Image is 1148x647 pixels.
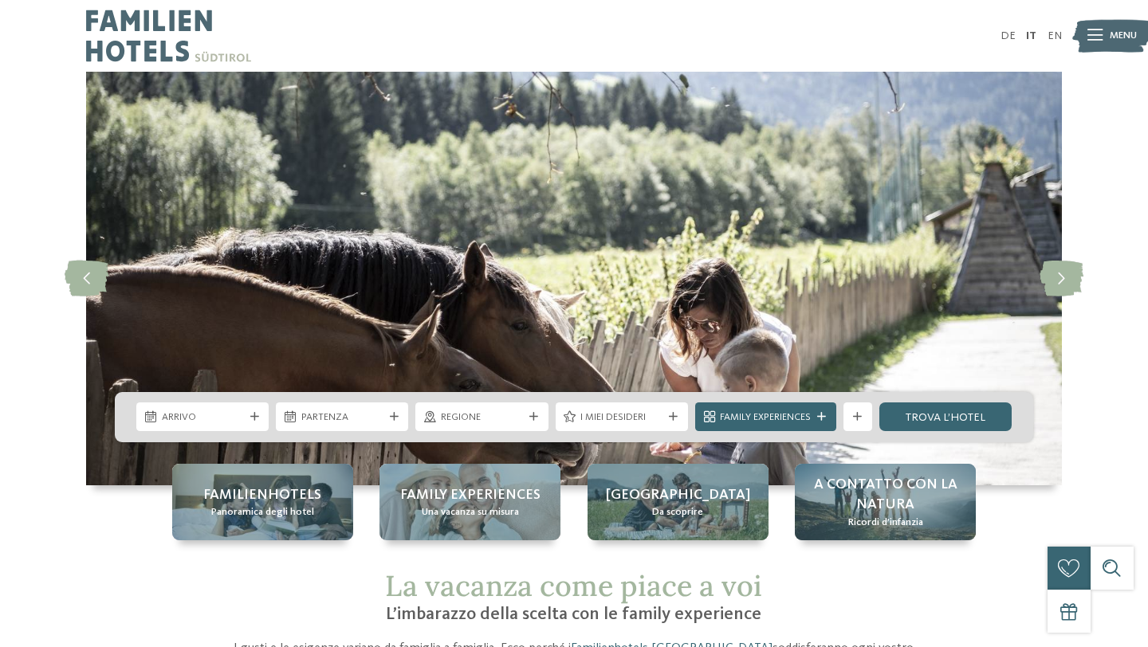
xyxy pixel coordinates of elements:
[795,464,976,540] a: Quale family experience volete vivere? A contatto con la natura Ricordi d’infanzia
[1048,30,1062,41] a: EN
[385,567,762,604] span: La vacanza come piace a voi
[379,464,560,540] a: Quale family experience volete vivere? Family experiences Una vacanza su misura
[211,505,314,520] span: Panoramica degli hotel
[809,475,961,515] span: A contatto con la natura
[879,402,1012,431] a: trova l’hotel
[1110,29,1137,43] span: Menu
[720,410,811,425] span: Family Experiences
[441,410,523,425] span: Regione
[386,606,761,623] span: L’imbarazzo della scelta con le family experience
[588,464,769,540] a: Quale family experience volete vivere? [GEOGRAPHIC_DATA] Da scoprire
[400,485,541,505] span: Family experiences
[848,516,923,530] span: Ricordi d’infanzia
[86,72,1062,485] img: Quale family experience volete vivere?
[652,505,703,520] span: Da scoprire
[580,410,662,425] span: I miei desideri
[422,505,519,520] span: Una vacanza su misura
[172,464,353,540] a: Quale family experience volete vivere? Familienhotels Panoramica degli hotel
[203,485,321,505] span: Familienhotels
[1001,30,1016,41] a: DE
[162,410,244,425] span: Arrivo
[1026,30,1036,41] a: IT
[606,485,750,505] span: [GEOGRAPHIC_DATA]
[301,410,383,425] span: Partenza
